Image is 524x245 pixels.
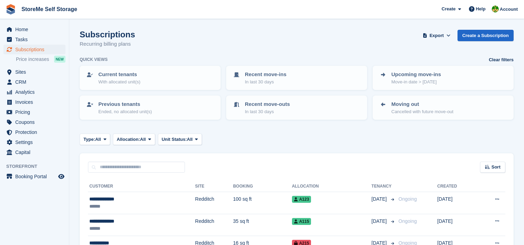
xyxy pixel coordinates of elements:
[3,117,65,127] a: menu
[421,30,452,41] button: Export
[15,137,57,147] span: Settings
[15,35,57,44] span: Tasks
[3,67,65,77] a: menu
[292,196,311,203] span: A123
[245,108,290,115] p: In last 30 days
[3,172,65,181] a: menu
[391,79,441,85] p: Move-in date > [DATE]
[3,127,65,137] a: menu
[492,6,499,12] img: StorMe
[292,218,311,225] span: A115
[98,108,152,115] p: Ended, no allocated unit(s)
[372,181,396,192] th: Tenancy
[187,136,193,143] span: All
[227,96,366,119] a: Recent move-outs In last 30 days
[80,40,135,48] p: Recurring billing plans
[227,66,366,89] a: Recent move-ins In last 30 days
[15,172,57,181] span: Booking Portal
[233,192,292,214] td: 100 sq ft
[458,30,514,41] a: Create a Subscription
[15,127,57,137] span: Protection
[98,71,140,79] p: Current tenants
[245,100,290,108] p: Recent move-outs
[15,25,57,34] span: Home
[3,147,65,157] a: menu
[373,66,513,89] a: Upcoming move-ins Move-in date > [DATE]
[442,6,455,12] span: Create
[83,136,95,143] span: Type:
[3,25,65,34] a: menu
[80,66,220,89] a: Current tenants With allocated unit(s)
[3,77,65,87] a: menu
[437,192,477,214] td: [DATE]
[15,87,57,97] span: Analytics
[245,79,286,85] p: In last 30 days
[80,134,110,145] button: Type: All
[399,218,417,224] span: Ongoing
[3,87,65,97] a: menu
[54,56,65,63] div: NEW
[98,100,152,108] p: Previous tenants
[3,45,65,54] a: menu
[117,136,140,143] span: Allocation:
[372,196,388,203] span: [DATE]
[399,196,417,202] span: Ongoing
[19,3,80,15] a: StoreMe Self Storage
[15,45,57,54] span: Subscriptions
[195,214,233,236] td: Redditch
[292,181,372,192] th: Allocation
[95,136,101,143] span: All
[162,136,187,143] span: Unit Status:
[15,77,57,87] span: CRM
[15,117,57,127] span: Coupons
[429,32,444,39] span: Export
[3,35,65,44] a: menu
[140,136,146,143] span: All
[15,147,57,157] span: Capital
[437,214,477,236] td: [DATE]
[15,107,57,117] span: Pricing
[500,6,518,13] span: Account
[158,134,202,145] button: Unit Status: All
[437,181,477,192] th: Created
[15,97,57,107] span: Invoices
[57,172,65,181] a: Preview store
[6,4,16,15] img: stora-icon-8386f47178a22dfd0bd8f6a31ec36ba5ce8667c1dd55bd0f319d3a0aa187defe.svg
[233,181,292,192] th: Booking
[80,56,108,63] h6: Quick views
[233,214,292,236] td: 35 sq ft
[3,137,65,147] a: menu
[113,134,155,145] button: Allocation: All
[373,96,513,119] a: Moving out Cancelled with future move-out
[391,108,453,115] p: Cancelled with future move-out
[16,56,49,63] span: Price increases
[80,96,220,119] a: Previous tenants Ended, no allocated unit(s)
[476,6,486,12] span: Help
[372,218,388,225] span: [DATE]
[80,30,135,39] h1: Subscriptions
[16,55,65,63] a: Price increases NEW
[3,97,65,107] a: menu
[3,107,65,117] a: menu
[98,79,140,85] p: With allocated unit(s)
[491,164,500,171] span: Sort
[391,100,453,108] p: Moving out
[15,67,57,77] span: Sites
[489,56,514,63] a: Clear filters
[391,71,441,79] p: Upcoming move-ins
[195,192,233,214] td: Redditch
[195,181,233,192] th: Site
[88,181,195,192] th: Customer
[245,71,286,79] p: Recent move-ins
[6,163,69,170] span: Storefront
